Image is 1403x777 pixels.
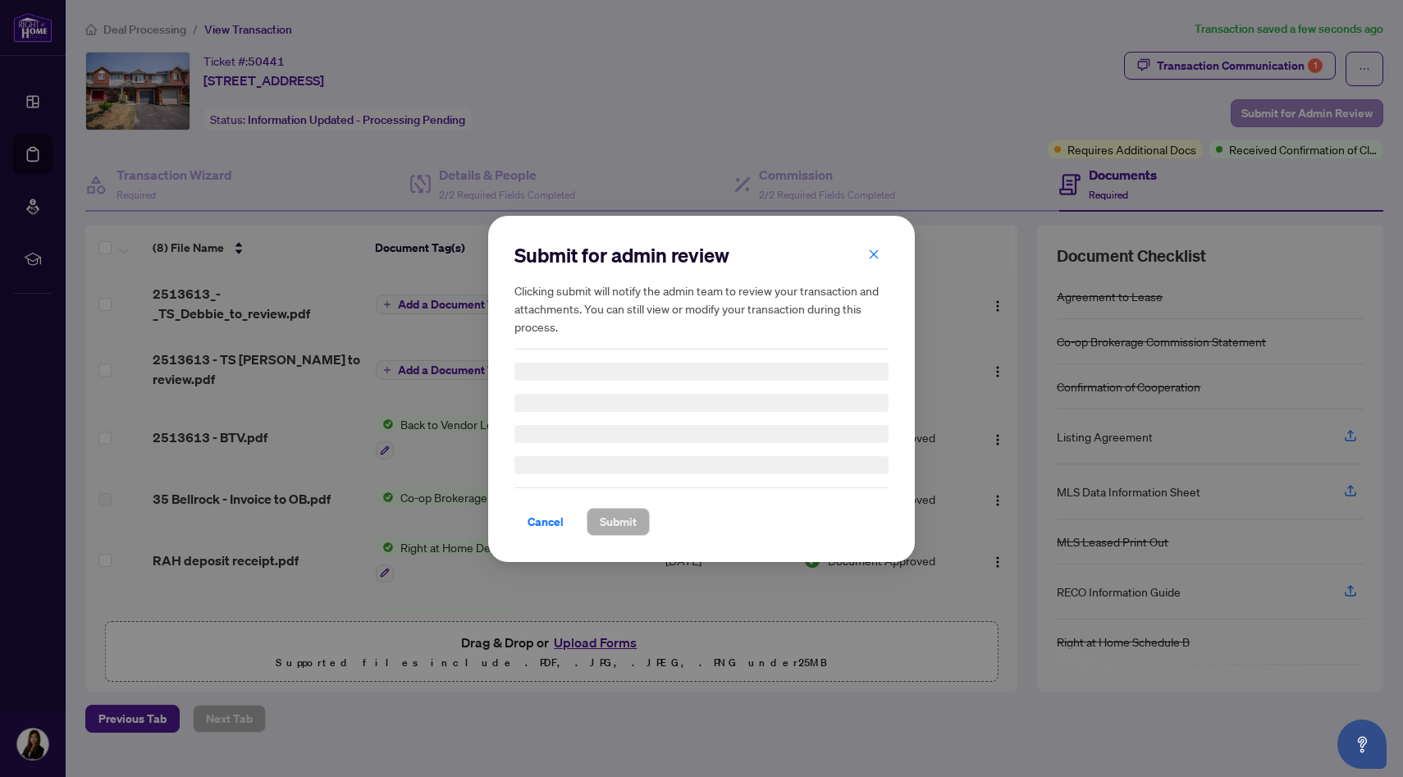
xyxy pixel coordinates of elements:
button: Open asap [1337,720,1387,769]
h2: Submit for admin review [514,242,889,268]
span: close [868,248,880,259]
span: Cancel [528,509,564,535]
button: Cancel [514,508,577,536]
h5: Clicking submit will notify the admin team to review your transaction and attachments. You can st... [514,281,889,336]
button: Submit [587,508,650,536]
